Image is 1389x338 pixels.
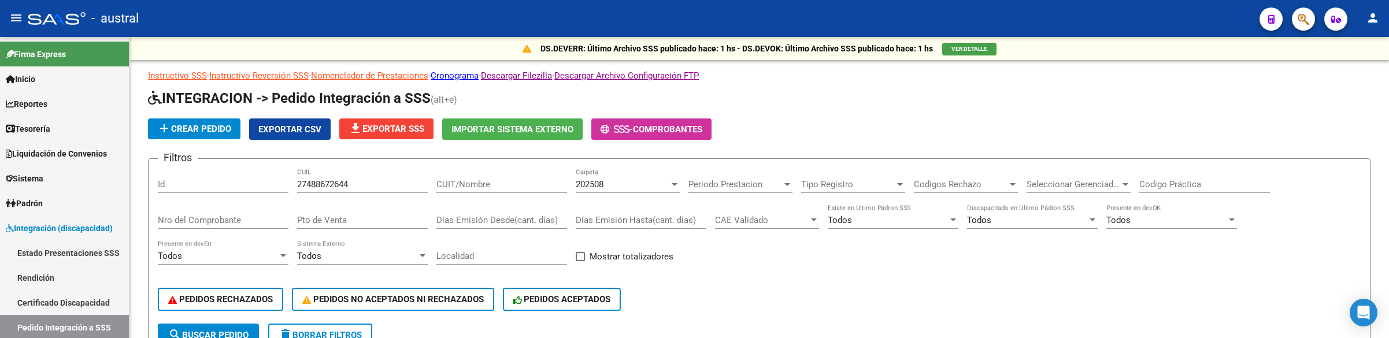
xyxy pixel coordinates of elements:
mat-icon: person [1366,11,1380,25]
span: Comprobantes [633,124,702,135]
span: Exportar CSV [258,124,321,135]
span: Codigos Rechazo [914,179,1008,190]
span: - austral [91,6,139,31]
button: Exportar CSV [249,118,331,140]
span: Inicio [6,73,35,86]
span: Mostrar totalizadores [590,250,673,263]
span: Tesorería [6,122,50,135]
span: Crear Pedido [157,124,231,134]
a: Instructivo Reversión SSS [209,70,309,81]
a: Cronograma [431,70,479,81]
button: PEDIDOS ACEPTADOS [503,288,621,311]
span: Importar Sistema Externo [451,124,573,135]
span: Todos [967,215,991,225]
span: Firma Express [6,48,66,61]
div: Open Intercom Messenger [1350,299,1377,326]
p: - - - - - [148,69,1371,82]
span: Todos [828,215,852,225]
span: Tipo Registro [801,179,895,190]
span: Seleccionar Gerenciador [1027,179,1120,190]
button: Crear Pedido [148,118,240,139]
a: Instructivo SSS [148,70,207,81]
a: Descargar Filezilla [481,70,552,81]
span: Reportes [6,98,47,110]
span: Todos [158,251,182,261]
span: - [601,124,633,135]
a: Descargar Archivo Configuración FTP [554,70,699,81]
span: Periodo Prestacion [688,179,782,190]
span: PEDIDOS RECHAZADOS [168,294,273,304]
span: INTEGRACION -> Pedido Integración a SSS [148,90,431,106]
span: CAE Validado [715,215,809,225]
span: Todos [1106,215,1131,225]
p: DS.DEVERR: Último Archivo SSS publicado hace: 1 hs - DS.DEVOK: Último Archivo SSS publicado hace:... [540,42,933,55]
span: Exportar SSS [349,124,424,134]
span: PEDIDOS ACEPTADOS [513,294,611,304]
mat-icon: add [157,121,171,135]
mat-icon: file_download [349,121,362,135]
button: Exportar SSS [339,118,434,139]
h3: Filtros [158,150,198,166]
button: -Comprobantes [591,118,712,140]
span: Integración (discapacidad) [6,222,113,235]
button: PEDIDOS NO ACEPTADOS NI RECHAZADOS [292,288,494,311]
button: PEDIDOS RECHAZADOS [158,288,283,311]
button: Importar Sistema Externo [442,118,583,140]
span: 202508 [576,179,603,190]
span: Todos [297,251,321,261]
span: Liquidación de Convenios [6,147,107,160]
a: Nomenclador de Prestaciones [311,70,428,81]
span: (alt+e) [431,94,457,105]
mat-icon: menu [9,11,23,25]
span: VER DETALLE [951,46,987,52]
span: PEDIDOS NO ACEPTADOS NI RECHAZADOS [302,294,484,304]
span: Padrón [6,197,43,210]
span: Sistema [6,172,43,185]
button: VER DETALLE [942,43,997,55]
